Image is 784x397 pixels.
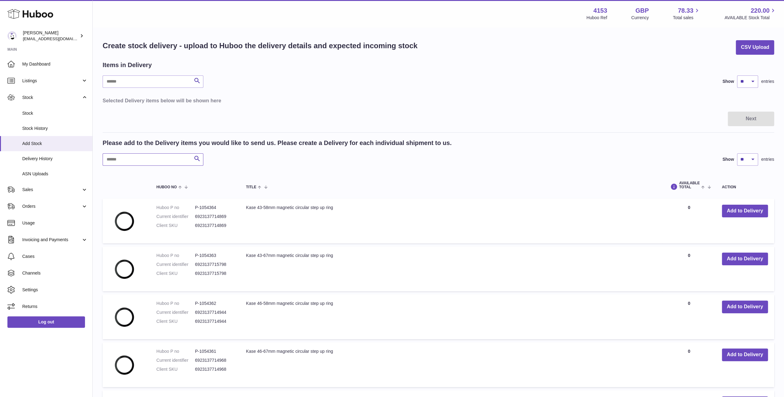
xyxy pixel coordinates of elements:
[22,156,88,162] span: Delivery History
[156,309,195,315] dt: Current identifier
[723,156,734,162] label: Show
[156,318,195,324] dt: Client SKU
[109,348,140,379] img: Kase 46-67mm magnetic circular step up ring
[22,237,81,243] span: Invoicing and Payments
[679,181,700,189] span: AVAILABLE Total
[195,223,234,228] dd: 6923137714869
[156,253,195,258] dt: Huboo P no
[156,271,195,276] dt: Client SKU
[722,185,768,189] div: Action
[22,270,88,276] span: Channels
[22,95,81,100] span: Stock
[751,6,769,15] span: 220.00
[662,294,715,339] td: 0
[736,40,774,55] button: CSV Upload
[156,205,195,211] dt: Huboo P no
[22,110,88,116] span: Stock
[23,36,91,41] span: [EMAIL_ADDRESS][DOMAIN_NAME]
[246,185,256,189] span: Title
[22,126,88,131] span: Stock History
[240,294,662,339] td: Kase 46-58mm magnetic circular step up ring
[156,357,195,363] dt: Current identifier
[673,6,700,21] a: 78.33 Total sales
[103,41,417,51] h1: Create stock delivery - upload to Huboo the delivery details and expected incoming stock
[593,6,607,15] strong: 4153
[722,253,768,265] button: Add to Delivery
[722,205,768,217] button: Add to Delivery
[109,205,140,236] img: Kase 43-58mm magnetic circular step up ring
[156,185,177,189] span: Huboo no
[587,15,607,21] div: Huboo Ref
[22,61,88,67] span: My Dashboard
[195,262,234,267] dd: 6923137715798
[761,79,774,84] span: entries
[723,79,734,84] label: Show
[7,31,17,41] img: sales@kasefilters.com
[103,97,774,104] h3: Selected Delivery items below will be shown here
[722,301,768,313] button: Add to Delivery
[662,342,715,387] td: 0
[109,301,140,331] img: Kase 46-58mm magnetic circular step up ring
[724,15,777,21] span: AVAILABLE Stock Total
[631,15,649,21] div: Currency
[22,220,88,226] span: Usage
[195,214,234,220] dd: 6923137714869
[195,366,234,372] dd: 6923137714968
[103,139,451,147] h2: Please add to the Delivery items you would like to send us. Please create a Delivery for each ind...
[724,6,777,21] a: 220.00 AVAILABLE Stock Total
[23,30,78,42] div: [PERSON_NAME]
[195,318,234,324] dd: 6923137714944
[195,253,234,258] dd: P-1054363
[761,156,774,162] span: entries
[722,348,768,361] button: Add to Delivery
[240,198,662,243] td: Kase 43-58mm magnetic circular step up ring
[195,348,234,354] dd: P-1054361
[109,253,140,284] img: Kase 43-67mm magnetic circular step up ring
[662,198,715,243] td: 0
[22,203,81,209] span: Orders
[195,205,234,211] dd: P-1054364
[22,287,88,293] span: Settings
[662,246,715,291] td: 0
[22,141,88,147] span: Add Stock
[195,271,234,276] dd: 6923137715798
[195,357,234,363] dd: 6923137714968
[156,214,195,220] dt: Current identifier
[22,78,81,84] span: Listings
[240,246,662,291] td: Kase 43-67mm magnetic circular step up ring
[7,316,85,327] a: Log out
[156,366,195,372] dt: Client SKU
[673,15,700,21] span: Total sales
[22,171,88,177] span: ASN Uploads
[156,262,195,267] dt: Current identifier
[22,254,88,259] span: Cases
[22,187,81,193] span: Sales
[635,6,649,15] strong: GBP
[195,301,234,306] dd: P-1054362
[156,348,195,354] dt: Huboo P no
[22,304,88,309] span: Returns
[195,309,234,315] dd: 6923137714944
[678,6,693,15] span: 78.33
[156,223,195,228] dt: Client SKU
[156,301,195,306] dt: Huboo P no
[240,342,662,387] td: Kase 46-67mm magnetic circular step up ring
[103,61,152,69] h2: Items in Delivery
